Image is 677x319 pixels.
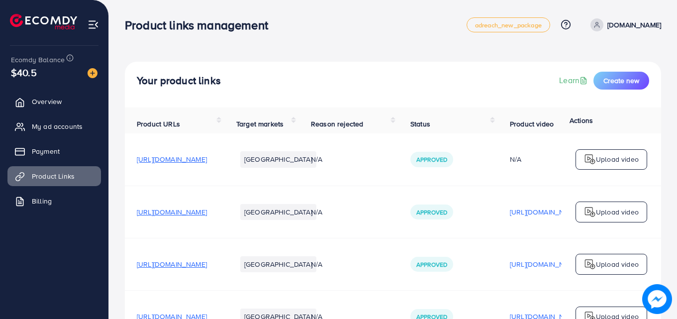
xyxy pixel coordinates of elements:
[311,119,363,129] span: Reason rejected
[416,155,447,164] span: Approved
[125,18,276,32] h3: Product links management
[11,65,37,80] span: $40.5
[603,76,639,86] span: Create new
[596,206,639,218] p: Upload video
[32,171,75,181] span: Product Links
[570,115,593,125] span: Actions
[88,19,99,30] img: menu
[7,166,101,186] a: Product Links
[137,75,221,87] h4: Your product links
[311,207,322,217] span: N/A
[137,119,180,129] span: Product URLs
[584,153,596,165] img: logo
[32,196,52,206] span: Billing
[510,119,554,129] span: Product video
[88,68,97,78] img: image
[32,97,62,106] span: Overview
[584,206,596,218] img: logo
[137,207,207,217] span: [URL][DOMAIN_NAME]
[7,141,101,161] a: Payment
[137,154,207,164] span: [URL][DOMAIN_NAME]
[559,75,589,86] a: Learn
[137,259,207,269] span: [URL][DOMAIN_NAME]
[596,153,639,165] p: Upload video
[7,191,101,211] a: Billing
[586,18,661,31] a: [DOMAIN_NAME]
[510,154,580,164] div: N/A
[7,116,101,136] a: My ad accounts
[10,14,77,29] img: logo
[510,206,580,218] p: [URL][DOMAIN_NAME]
[416,208,447,216] span: Approved
[240,151,316,167] li: [GEOGRAPHIC_DATA]
[32,121,83,131] span: My ad accounts
[475,22,542,28] span: adreach_new_package
[236,119,284,129] span: Target markets
[240,256,316,272] li: [GEOGRAPHIC_DATA]
[593,72,649,90] button: Create new
[311,154,322,164] span: N/A
[11,55,65,65] span: Ecomdy Balance
[240,204,316,220] li: [GEOGRAPHIC_DATA]
[596,258,639,270] p: Upload video
[32,146,60,156] span: Payment
[645,287,670,312] img: image
[510,258,580,270] p: [URL][DOMAIN_NAME]
[7,92,101,111] a: Overview
[311,259,322,269] span: N/A
[410,119,430,129] span: Status
[416,260,447,269] span: Approved
[467,17,550,32] a: adreach_new_package
[584,258,596,270] img: logo
[607,19,661,31] p: [DOMAIN_NAME]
